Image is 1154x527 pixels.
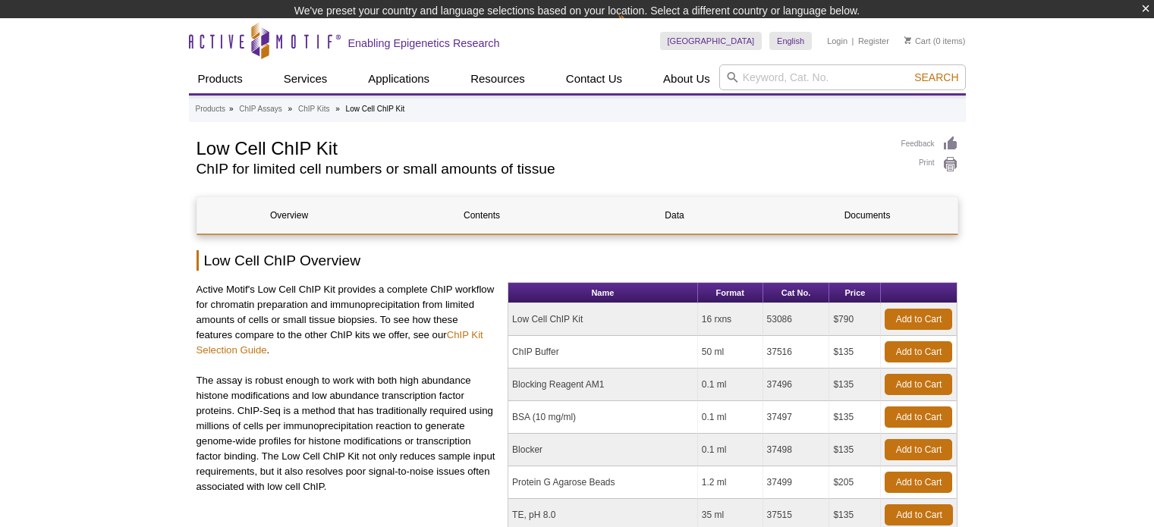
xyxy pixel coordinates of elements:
[763,401,830,434] td: 37497
[197,197,382,234] a: Overview
[189,64,252,93] a: Products
[654,64,719,93] a: About Us
[885,504,953,525] a: Add to Cart
[901,156,958,173] a: Print
[829,369,881,401] td: $135
[763,369,830,401] td: 37496
[829,336,881,369] td: $135
[763,303,830,336] td: 53086
[885,341,952,362] a: Add to Cart
[763,434,830,466] td: 37498
[885,472,952,493] a: Add to Cart
[508,369,698,401] td: Blocking Reagent AM1
[660,32,763,50] a: [GEOGRAPHIC_DATA]
[858,36,889,46] a: Register
[298,102,330,116] a: ChIP Kits
[885,439,952,460] a: Add to Cart
[904,36,911,44] img: Your Cart
[508,434,698,466] td: Blocker
[508,401,698,434] td: BSA (10 mg/ml)
[698,466,763,499] td: 1.2 ml
[829,283,881,303] th: Price
[885,374,952,395] a: Add to Cart
[763,283,830,303] th: Cat No.
[359,64,439,93] a: Applications
[904,36,931,46] a: Cart
[829,466,881,499] td: $205
[901,136,958,152] a: Feedback
[508,466,698,499] td: Protein G Agarose Beads
[583,197,767,234] a: Data
[829,401,881,434] td: $135
[197,250,958,271] h2: Low Cell ChIP Overview
[196,102,225,116] a: Products
[197,282,497,358] p: Active Motif's Low Cell ChIP Kit provides a complete ChIP workflow for chromatin preparation and ...
[698,434,763,466] td: 0.1 ml
[904,32,966,50] li: (0 items)
[618,11,658,47] img: Change Here
[275,64,337,93] a: Services
[775,197,960,234] a: Documents
[557,64,631,93] a: Contact Us
[461,64,534,93] a: Resources
[197,329,483,356] a: ChIP Kit Selection Guide
[852,32,854,50] li: |
[763,466,830,499] td: 37499
[698,336,763,369] td: 50 ml
[719,64,966,90] input: Keyword, Cat. No.
[508,283,698,303] th: Name
[288,105,293,113] li: »
[239,102,282,116] a: ChIP Assays
[390,197,574,234] a: Contents
[698,303,763,336] td: 16 rxns
[829,434,881,466] td: $135
[698,283,763,303] th: Format
[346,105,405,113] li: Low Cell ChIP Kit
[769,32,812,50] a: English
[698,369,763,401] td: 0.1 ml
[508,303,698,336] td: Low Cell ChIP Kit
[197,136,886,158] h1: Low Cell ChIP Kit
[229,105,234,113] li: »
[910,71,963,84] button: Search
[197,373,497,494] p: The assay is robust enough to work with both high abundance histone modifications and low abundan...
[763,336,830,369] td: 37516
[827,36,847,46] a: Login
[885,309,952,330] a: Add to Cart
[914,71,958,83] span: Search
[348,36,500,50] h2: Enabling Epigenetics Research
[197,162,886,176] h2: ChIP for limited cell numbers or small amounts of tissue
[698,401,763,434] td: 0.1 ml
[885,406,952,428] a: Add to Cart
[335,105,340,113] li: »
[829,303,881,336] td: $790
[508,336,698,369] td: ChIP Buffer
